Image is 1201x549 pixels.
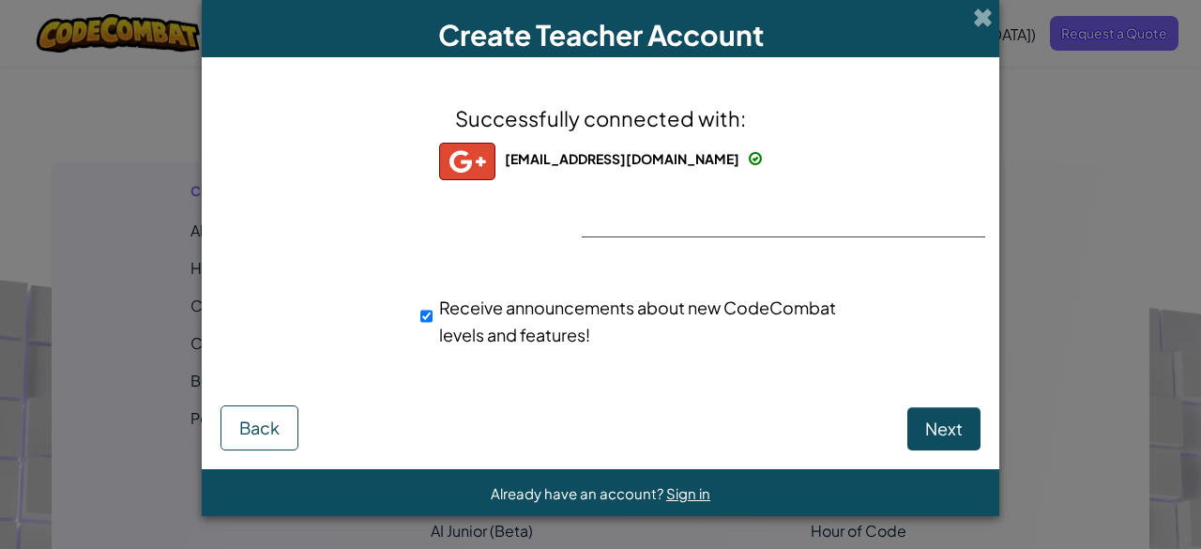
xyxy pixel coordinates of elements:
[220,405,298,450] button: Back
[505,150,739,167] span: [EMAIL_ADDRESS][DOMAIN_NAME]
[439,297,836,345] span: Receive announcements about new CodeCombat levels and features!
[420,297,433,335] input: Receive announcements about new CodeCombat levels and features!
[907,407,981,450] button: Next
[439,143,495,180] img: gplus_small.png
[925,418,963,439] span: Next
[455,105,746,131] span: Successfully connected with:
[438,17,764,53] span: Create Teacher Account
[491,484,666,502] span: Already have an account?
[666,484,710,502] a: Sign in
[239,417,280,438] span: Back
